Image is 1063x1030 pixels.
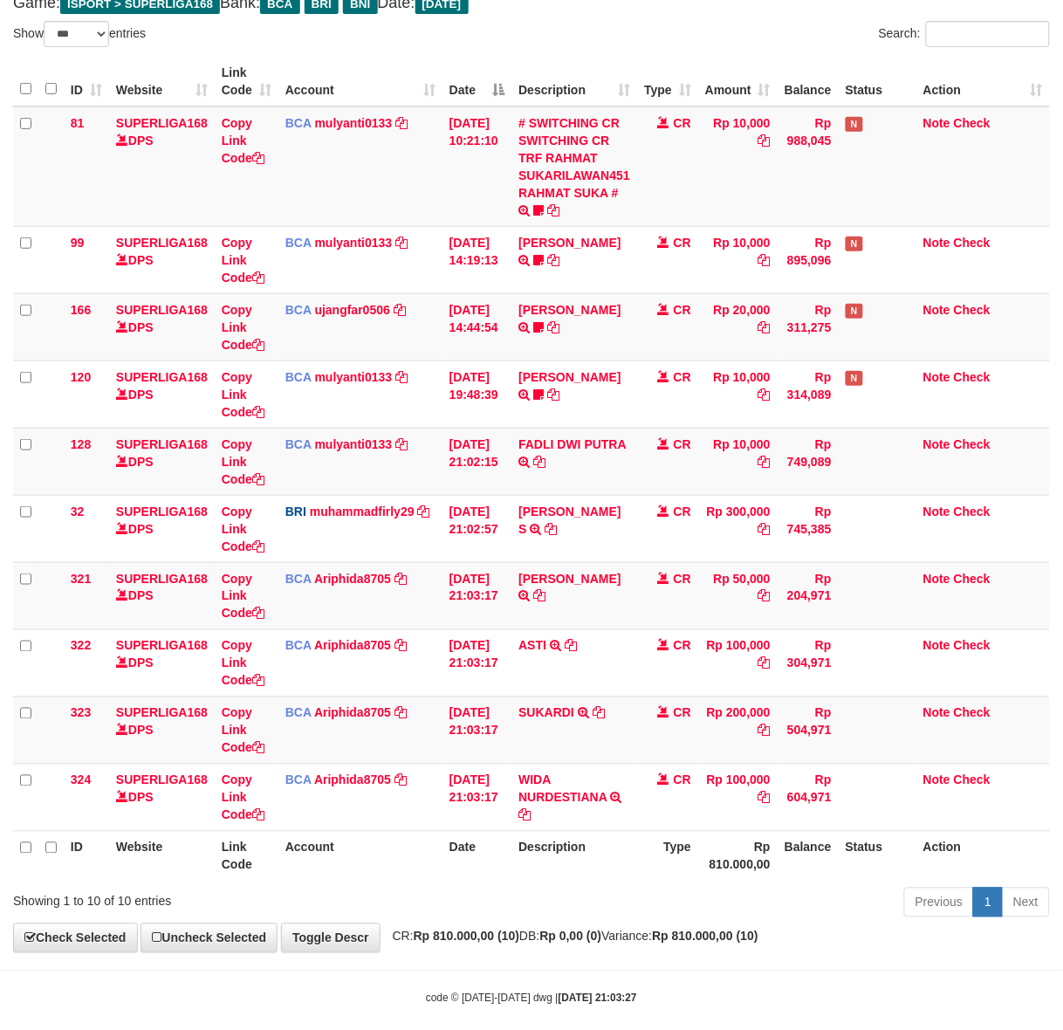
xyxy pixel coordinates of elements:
a: Copy Link Code [222,505,264,553]
a: Copy SUKARDI to clipboard [593,706,605,720]
a: Copy mulyanti0133 to clipboard [395,116,408,130]
span: 323 [71,706,91,720]
a: SUPERLIGA168 [116,370,208,384]
td: DPS [109,697,215,764]
a: SUPERLIGA168 [116,639,208,653]
a: Copy mulyanti0133 to clipboard [395,437,408,451]
th: Type: activate to sort column ascending [637,57,698,106]
a: Copy NOVEN ELING PRAYOG to clipboard [547,320,559,334]
td: Rp 10,000 [698,360,778,428]
span: Has Note [846,371,863,386]
span: BCA [285,236,312,250]
span: 166 [71,303,91,317]
a: SUPERLIGA168 [116,572,208,586]
a: Copy Link Code [222,116,264,165]
a: WIDA NURDESTIANA [518,773,607,805]
th: Website [109,831,215,881]
th: Amount: activate to sort column ascending [698,57,778,106]
span: BCA [285,370,312,384]
td: Rp 304,971 [778,629,839,697]
td: [DATE] 21:02:57 [442,495,511,562]
td: Rp 100,000 [698,764,778,831]
th: Account: activate to sort column ascending [278,57,442,106]
td: Rp 10,000 [698,226,778,293]
a: SUPERLIGA168 [116,116,208,130]
div: Showing 1 to 10 of 10 entries [13,886,430,910]
span: Has Note [846,117,863,132]
th: Link Code [215,831,278,881]
a: Note [923,236,950,250]
th: Balance [778,57,839,106]
span: 32 [71,505,85,518]
th: ID [64,831,109,881]
a: Check [954,572,991,586]
td: Rp 604,971 [778,764,839,831]
td: Rp 314,089 [778,360,839,428]
td: Rp 100,000 [698,629,778,697]
a: Copy # SWITCHING CR SWITCHING CR TRF RAHMAT SUKARILAWAN451 RAHMAT SUKA # to clipboard [547,203,559,217]
a: SUPERLIGA168 [116,773,208,787]
td: Rp 300,000 [698,495,778,562]
a: Copy Rp 10,000 to clipboard [758,455,771,469]
a: Note [923,370,950,384]
a: Copy Ariphida8705 to clipboard [394,639,407,653]
a: Check [954,639,991,653]
span: 81 [71,116,85,130]
a: Copy Rp 50,000 to clipboard [758,589,771,603]
span: BCA [285,437,312,451]
a: Check [954,505,991,518]
span: BRI [285,505,306,518]
span: CR [674,639,691,653]
th: Description: activate to sort column ascending [511,57,637,106]
a: FADLI DWI PUTRA [518,437,626,451]
td: DPS [109,226,215,293]
a: Note [923,437,950,451]
a: [PERSON_NAME] [518,236,621,250]
th: Link Code: activate to sort column ascending [215,57,278,106]
a: Copy Rp 10,000 to clipboard [758,134,771,148]
a: Copy Link Code [222,773,264,822]
span: CR [674,370,691,384]
span: Has Note [846,237,863,251]
span: 324 [71,773,91,787]
a: [PERSON_NAME] [518,370,621,384]
a: Copy Ariphida8705 to clipboard [394,572,407,586]
span: BCA [285,773,312,787]
a: Ariphida8705 [314,706,391,720]
td: [DATE] 21:03:17 [442,562,511,629]
a: Note [923,572,950,586]
a: Note [923,505,950,518]
span: BCA [285,572,312,586]
td: Rp 50,000 [698,562,778,629]
a: Copy MUHAMMAD REZA to clipboard [547,253,559,267]
a: Note [923,116,950,130]
a: Check [954,370,991,384]
a: Copy Rp 200,000 to clipboard [758,724,771,738]
td: DPS [109,764,215,831]
span: CR [674,706,691,720]
a: SUPERLIGA168 [116,706,208,720]
a: SUPERLIGA168 [116,303,208,317]
td: [DATE] 14:44:54 [442,293,511,360]
a: Copy ASTI to clipboard [565,639,577,653]
a: Uncheck Selected [141,924,278,953]
span: CR [674,116,691,130]
strong: Rp 810.000,00 (10) [414,930,519,944]
a: Note [923,303,950,317]
th: Action [916,831,1050,881]
th: Account [278,831,442,881]
label: Search: [879,21,1050,47]
span: 99 [71,236,85,250]
a: SUKARDI [518,706,574,720]
a: Copy EBEN SAPUTRA S to clipboard [545,522,557,536]
a: Copy Link Code [222,370,264,419]
th: Status [839,831,916,881]
input: Search: [926,21,1050,47]
td: [DATE] 19:48:39 [442,360,511,428]
span: CR [674,236,691,250]
th: Status [839,57,916,106]
td: Rp 204,971 [778,562,839,629]
a: Copy Link Code [222,303,264,352]
span: CR [674,303,691,317]
span: CR [674,572,691,586]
